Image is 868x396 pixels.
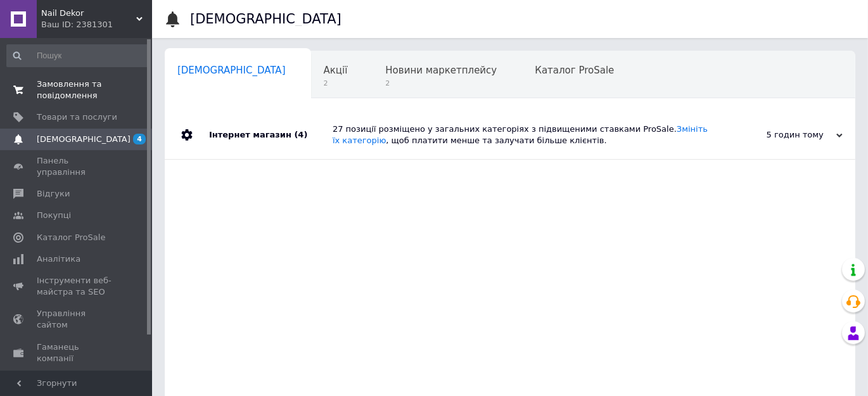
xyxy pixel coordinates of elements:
[37,112,117,123] span: Товари та послуги
[209,111,333,159] div: Інтернет магазин
[37,232,105,243] span: Каталог ProSale
[37,308,117,331] span: Управління сайтом
[37,253,80,265] span: Аналітика
[294,130,307,139] span: (4)
[333,124,716,146] div: 27 позиції розміщено у загальних категоріях з підвищеними ставками ProSale. , щоб платити менше т...
[324,65,348,76] span: Акції
[37,210,71,221] span: Покупці
[385,79,497,88] span: 2
[385,65,497,76] span: Новини маркетплейсу
[324,79,348,88] span: 2
[6,44,150,67] input: Пошук
[37,342,117,364] span: Гаманець компанії
[37,79,117,101] span: Замовлення та повідомлення
[41,19,152,30] div: Ваш ID: 2381301
[37,155,117,178] span: Панель управління
[41,8,136,19] span: Nail Dekor
[133,134,146,144] span: 4
[535,65,614,76] span: Каталог ProSale
[716,129,843,141] div: 5 годин тому
[37,275,117,298] span: Інструменти веб-майстра та SEO
[177,65,286,76] span: [DEMOGRAPHIC_DATA]
[190,11,341,27] h1: [DEMOGRAPHIC_DATA]
[37,134,131,145] span: [DEMOGRAPHIC_DATA]
[37,188,70,200] span: Відгуки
